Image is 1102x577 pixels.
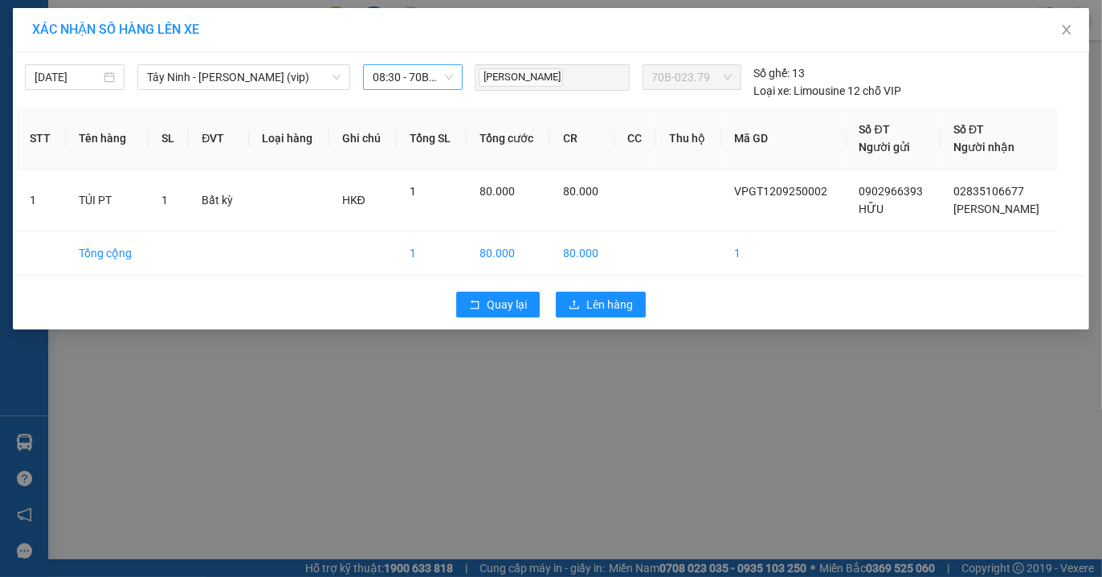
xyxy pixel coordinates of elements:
span: Người gửi [859,141,911,153]
span: Số ĐT [859,123,890,136]
th: Thu hộ [656,108,721,170]
span: VPGT1209250002 [734,185,827,198]
span: Tây Ninh - Hồ Chí Minh (vip) [147,65,341,89]
span: In ngày: [5,117,98,126]
span: [PERSON_NAME] [479,68,563,87]
span: down [332,72,341,82]
th: Tên hàng [66,108,149,170]
span: close [1060,23,1073,36]
td: 1 [721,231,846,276]
th: Loại hàng [249,108,329,170]
th: ĐVT [189,108,249,170]
span: 02835106677 [953,185,1024,198]
span: Hotline: 19001152 [127,72,197,81]
span: 80.000 [563,185,598,198]
th: Mã GD [721,108,846,170]
span: Số ghế: [754,64,790,82]
td: 1 [17,170,66,231]
span: [PERSON_NAME]: [5,104,169,113]
th: Tổng cước [467,108,550,170]
td: 80.000 [550,231,614,276]
span: upload [569,299,580,312]
td: 80.000 [467,231,550,276]
span: 1 [410,185,416,198]
span: Người nhận [953,141,1014,153]
span: VPGT1209250002 [80,102,169,114]
th: Ghi chú [329,108,397,170]
button: uploadLên hàng [556,292,646,317]
button: rollbackQuay lại [456,292,540,317]
th: STT [17,108,66,170]
span: [PERSON_NAME] [953,203,1039,215]
span: 0902966393 [859,185,924,198]
span: XÁC NHẬN SỐ HÀNG LÊN XE [32,22,199,37]
strong: ĐỒNG PHƯỚC [127,9,220,23]
span: Quay lại [487,296,527,313]
td: 1 [397,231,467,276]
span: Lên hàng [586,296,633,313]
div: 13 [754,64,806,82]
th: CR [550,108,614,170]
span: ----------------------------------------- [43,87,197,100]
th: SL [149,108,189,170]
td: Bất kỳ [189,170,249,231]
span: HKĐ [342,194,365,207]
span: 08:30 - 70B-023.79 [373,65,453,89]
span: Bến xe [GEOGRAPHIC_DATA] [127,26,216,46]
span: Loại xe: [754,82,792,100]
span: 70B-023.79 [652,65,732,89]
span: Số ĐT [953,123,984,136]
th: Tổng SL [397,108,467,170]
span: rollback [469,299,480,312]
span: 1 [161,194,168,207]
span: HỮU [859,203,884,215]
div: Limousine 12 chỗ VIP [754,82,902,100]
input: 12/09/2025 [35,68,100,86]
span: 80.000 [480,185,515,198]
span: 01 Võ Văn Truyện, KP.1, Phường 2 [127,48,221,68]
td: Tổng cộng [66,231,149,276]
td: TÚI PT [66,170,149,231]
button: Close [1044,8,1089,53]
img: logo [6,10,77,80]
span: 08:33:02 [DATE] [35,117,98,126]
th: CC [614,108,657,170]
